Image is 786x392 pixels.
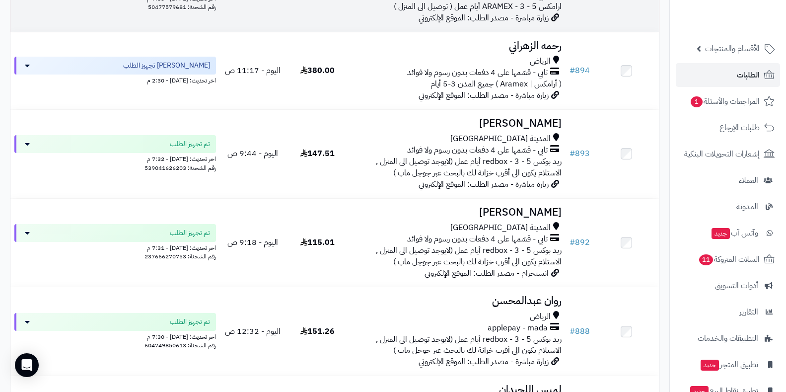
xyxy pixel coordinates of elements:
span: 115.01 [300,236,335,248]
span: المدينة [GEOGRAPHIC_DATA] [450,222,551,234]
span: زيارة مباشرة - مصدر الطلب: الموقع الإلكتروني [419,12,549,24]
span: رقم الشحنة: 539041626203 [144,163,216,172]
span: طلبات الإرجاع [719,121,760,135]
span: إشعارات التحويلات البنكية [684,147,760,161]
h3: رحمه الزهراني [354,40,562,52]
span: السلات المتروكة [698,252,760,266]
a: المدونة [676,195,780,219]
h3: روان عبدالمحسن [354,295,562,307]
a: #894 [570,65,590,77]
span: اليوم - 12:32 ص [225,325,281,337]
span: 11 [699,254,714,266]
span: ريد بوكس redbox - 3 - 5 أيام عمل (لايوجد توصيل الى المنزل , الاستلام يكون الى أقرب خزانة لك بالبح... [376,333,562,357]
h3: [PERSON_NAME] [354,118,562,129]
span: # [570,236,575,248]
a: أدوات التسويق [676,274,780,298]
span: زيارة مباشرة - مصدر الطلب: الموقع الإلكتروني [419,178,549,190]
div: اخر تحديث: [DATE] - 7:32 م [14,153,216,163]
a: السلات المتروكة11 [676,247,780,271]
span: المراجعات والأسئلة [690,94,760,108]
span: تم تجهيز الطلب [170,228,210,238]
span: اليوم - 11:17 ص [225,65,281,77]
a: #893 [570,148,590,159]
div: اخر تحديث: [DATE] - 7:31 م [14,242,216,252]
span: الرياض [530,56,551,67]
span: اليوم - 9:18 ص [227,236,278,248]
span: العملاء [739,173,758,187]
div: اخر تحديث: [DATE] - 7:30 م [14,331,216,341]
h3: [PERSON_NAME] [354,207,562,218]
a: العملاء [676,168,780,192]
div: اخر تحديث: [DATE] - 2:30 م [14,75,216,85]
span: # [570,148,575,159]
span: applepay - mada [488,322,548,334]
a: #888 [570,325,590,337]
span: تابي - قسّمها على 4 دفعات بدون رسوم ولا فوائد [407,67,548,78]
span: ( أرامكس | Aramex ) جميع المدن 3-5 أيام [430,78,562,90]
span: ريد بوكس redbox - 3 - 5 أيام عمل (لايوجد توصيل الى المنزل , الاستلام يكون الى أقرب خزانة لك بالبح... [376,156,562,179]
a: وآتس آبجديد [676,221,780,245]
span: ريد بوكس redbox - 3 - 5 أيام عمل (لايوجد توصيل الى المنزل , الاستلام يكون الى أقرب خزانة لك بالبح... [376,244,562,268]
a: التقارير [676,300,780,324]
span: اليوم - 9:44 ص [227,148,278,159]
a: المراجعات والأسئلة1 [676,89,780,113]
a: طلبات الإرجاع [676,116,780,140]
span: الأقسام والمنتجات [705,42,760,56]
span: 151.26 [300,325,335,337]
span: التقارير [739,305,758,319]
span: زيارة مباشرة - مصدر الطلب: الموقع الإلكتروني [419,89,549,101]
span: رقم الشحنة: 50477579681 [148,2,216,11]
span: وآتس آب [711,226,758,240]
span: تابي - قسّمها على 4 دفعات بدون رسوم ولا فوائد [407,145,548,156]
span: تم تجهيز الطلب [170,317,210,327]
span: [PERSON_NAME] تجهيز الطلب [123,61,210,71]
a: إشعارات التحويلات البنكية [676,142,780,166]
span: 1 [690,96,703,108]
a: التطبيقات والخدمات [676,326,780,350]
div: Open Intercom Messenger [15,353,39,377]
span: تم تجهيز الطلب [170,139,210,149]
span: رقم الشحنة: 237666270753 [144,252,216,261]
span: 147.51 [300,148,335,159]
span: الرياض [530,311,551,322]
span: زيارة مباشرة - مصدر الطلب: الموقع الإلكتروني [419,356,549,368]
a: #892 [570,236,590,248]
span: # [570,325,575,337]
img: logo-2.png [718,7,777,28]
span: تابي - قسّمها على 4 دفعات بدون رسوم ولا فوائد [407,234,548,245]
span: ارامكس ARAMEX - 3 - 5 أيام عمل ( توصيل الى المنزل ) [394,0,562,12]
span: جديد [712,228,730,239]
span: رقم الشحنة: 604749850613 [144,341,216,350]
span: جديد [701,360,719,371]
span: الطلبات [737,68,760,82]
span: التطبيقات والخدمات [698,331,758,345]
span: أدوات التسويق [715,279,758,293]
a: الطلبات [676,63,780,87]
span: تطبيق المتجر [700,358,758,372]
a: تطبيق المتجرجديد [676,353,780,377]
span: 380.00 [300,65,335,77]
span: المدونة [736,200,758,214]
span: انستجرام - مصدر الطلب: الموقع الإلكتروني [425,267,549,279]
span: المدينة [GEOGRAPHIC_DATA] [450,133,551,145]
span: # [570,65,575,77]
